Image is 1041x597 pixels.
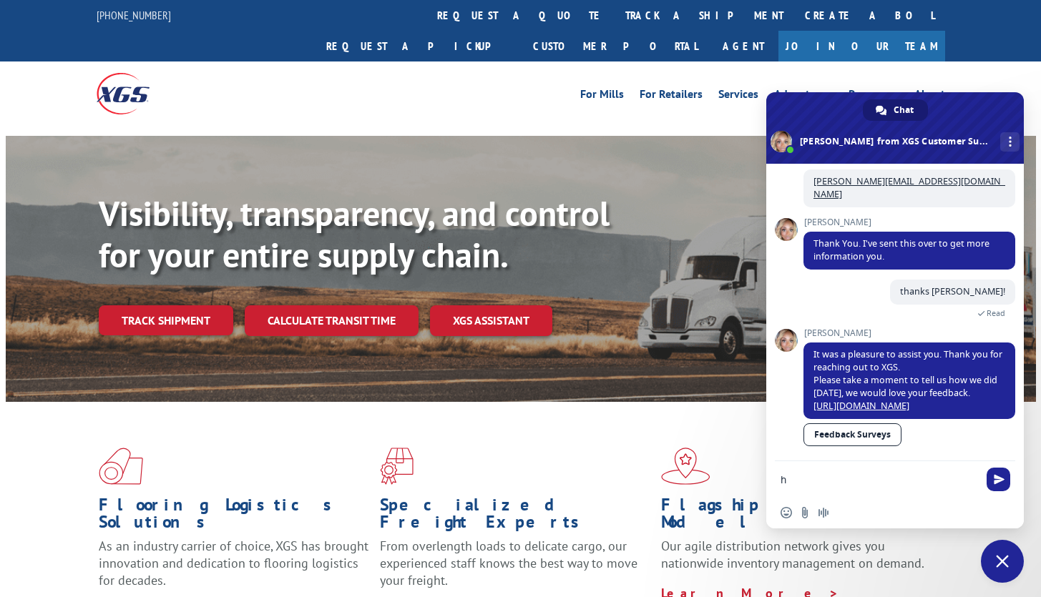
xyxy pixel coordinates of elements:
span: Insert an emoji [781,507,792,518]
div: Close chat [981,540,1024,583]
a: Customer Portal [522,31,708,61]
textarea: Compose your message... [781,473,978,486]
a: [PERSON_NAME][EMAIL_ADDRESS][DOMAIN_NAME] [813,175,1005,200]
a: For Mills [580,89,624,104]
a: [URL][DOMAIN_NAME] [813,400,909,412]
a: [PHONE_NUMBER] [97,8,171,22]
a: Request a pickup [316,31,522,61]
span: thanks [PERSON_NAME]! [900,285,1005,297]
a: For Retailers [640,89,703,104]
a: Services [718,89,758,104]
span: Our agile distribution network gives you nationwide inventory management on demand. [661,538,924,571]
h1: Specialized Freight Experts [380,496,650,538]
span: Read [987,308,1005,318]
a: Track shipment [99,305,233,335]
span: Send [987,468,1010,491]
a: Join Our Team [778,31,945,61]
img: xgs-icon-flagship-distribution-model-red [661,448,710,485]
span: As an industry carrier of choice, XGS has brought innovation and dedication to flooring logistics... [99,538,368,588]
span: Audio message [818,507,829,518]
span: [PERSON_NAME] [803,217,1015,227]
a: Resources [849,89,899,104]
a: Feedback Surveys [803,423,901,446]
a: XGS ASSISTANT [430,305,552,336]
span: It was a pleasure to assist you. Thank you for reaching out to XGS. Please take a moment to tell ... [813,348,1002,412]
h1: Flooring Logistics Solutions [99,496,369,538]
span: [PERSON_NAME] [803,328,1015,338]
b: Visibility, transparency, and control for your entire supply chain. [99,191,610,277]
span: Thank You. I've sent this over to get more information you. [813,237,989,262]
a: About [914,89,945,104]
a: Calculate transit time [245,305,419,336]
img: xgs-icon-focused-on-flooring-red [380,448,414,485]
div: More channels [1000,132,1020,152]
span: Send a file [799,507,811,518]
h1: Flagship Distribution Model [661,496,932,538]
a: Advantages [774,89,833,104]
span: Chat [894,99,914,121]
img: xgs-icon-total-supply-chain-intelligence-red [99,448,143,485]
div: Chat [863,99,928,121]
a: Agent [708,31,778,61]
